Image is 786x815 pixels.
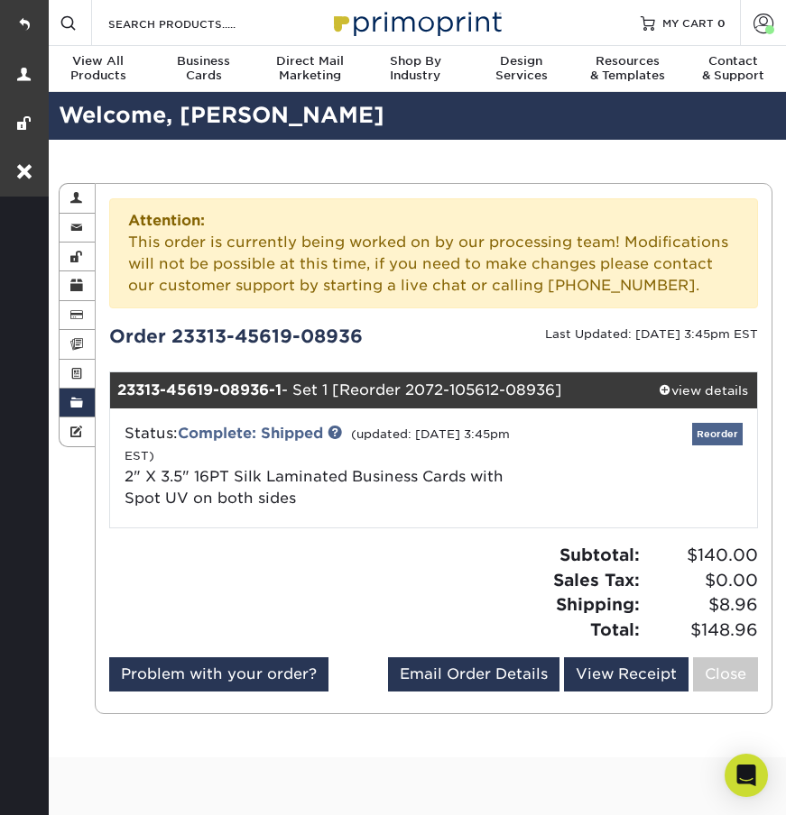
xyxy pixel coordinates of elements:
strong: Shipping: [556,594,640,614]
span: $0.00 [645,568,758,593]
a: Direct MailMarketing [257,46,363,94]
span: Shop By [363,54,468,69]
span: Contact [680,54,786,69]
span: Resources [574,54,680,69]
span: Business [151,54,256,69]
div: & Support [680,54,786,83]
span: $140.00 [645,543,758,568]
div: Industry [363,54,468,83]
span: Design [468,54,574,69]
a: Resources& Templates [574,46,680,94]
span: 2" X 3.5" 16PT Silk Laminated Business Cards with Spot UV on both sides [125,468,504,507]
strong: Attention: [128,212,205,229]
a: view details [649,372,757,408]
div: Open Intercom Messenger [725,754,768,797]
span: $8.96 [645,592,758,618]
strong: Sales Tax: [553,570,640,590]
div: Marketing [257,54,363,83]
div: view details [649,381,757,399]
div: Status: [111,423,541,509]
span: Direct Mail [257,54,363,69]
a: BusinessCards [151,46,256,94]
span: 0 [717,16,726,29]
a: DesignServices [468,46,574,94]
span: MY CART [662,15,714,31]
a: View Receipt [564,657,689,691]
div: & Templates [574,54,680,83]
a: Contact& Support [680,46,786,94]
div: Cards [151,54,256,83]
small: Last Updated: [DATE] 3:45pm EST [545,327,758,341]
strong: Subtotal: [559,545,640,564]
input: SEARCH PRODUCTS..... [106,13,282,34]
strong: Total: [590,619,640,639]
h2: Welcome, [PERSON_NAME] [45,99,786,133]
a: Email Order Details [388,657,559,691]
a: Shop ByIndustry [363,46,468,94]
div: Order 23313-45619-08936 [96,323,434,350]
a: Reorder [692,423,743,445]
a: View AllProducts [45,46,151,94]
span: $148.96 [645,618,758,643]
a: Complete: Shipped [178,425,323,442]
a: Close [693,657,758,691]
a: Problem with your order? [109,657,328,691]
div: This order is currently being worked on by our processing team! Modifications will not be possibl... [109,198,758,308]
div: Services [468,54,574,83]
div: Products [45,54,151,83]
span: View All [45,54,151,69]
img: Primoprint [326,3,506,41]
strong: 23313-45619-08936-1 [117,381,282,398]
iframe: Google Customer Reviews [5,760,153,809]
div: - Set 1 [Reorder 2072-105612-08936] [110,372,650,408]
